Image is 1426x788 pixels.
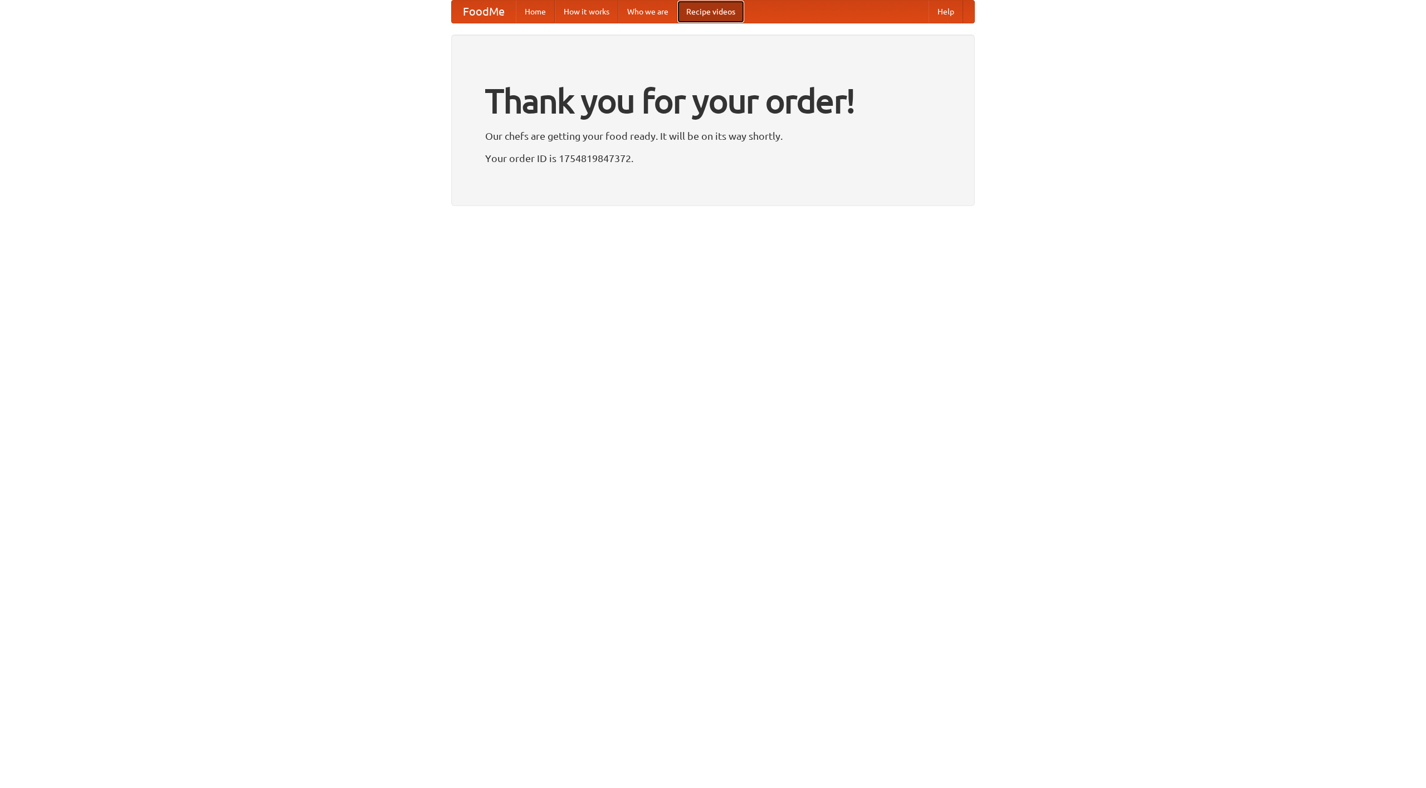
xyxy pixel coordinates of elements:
a: Recipe videos [677,1,744,23]
p: Our chefs are getting your food ready. It will be on its way shortly. [485,128,941,144]
h1: Thank you for your order! [485,74,941,128]
a: Home [516,1,555,23]
p: Your order ID is 1754819847372. [485,150,941,167]
a: Help [929,1,963,23]
a: How it works [555,1,618,23]
a: Who we are [618,1,677,23]
a: FoodMe [452,1,516,23]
